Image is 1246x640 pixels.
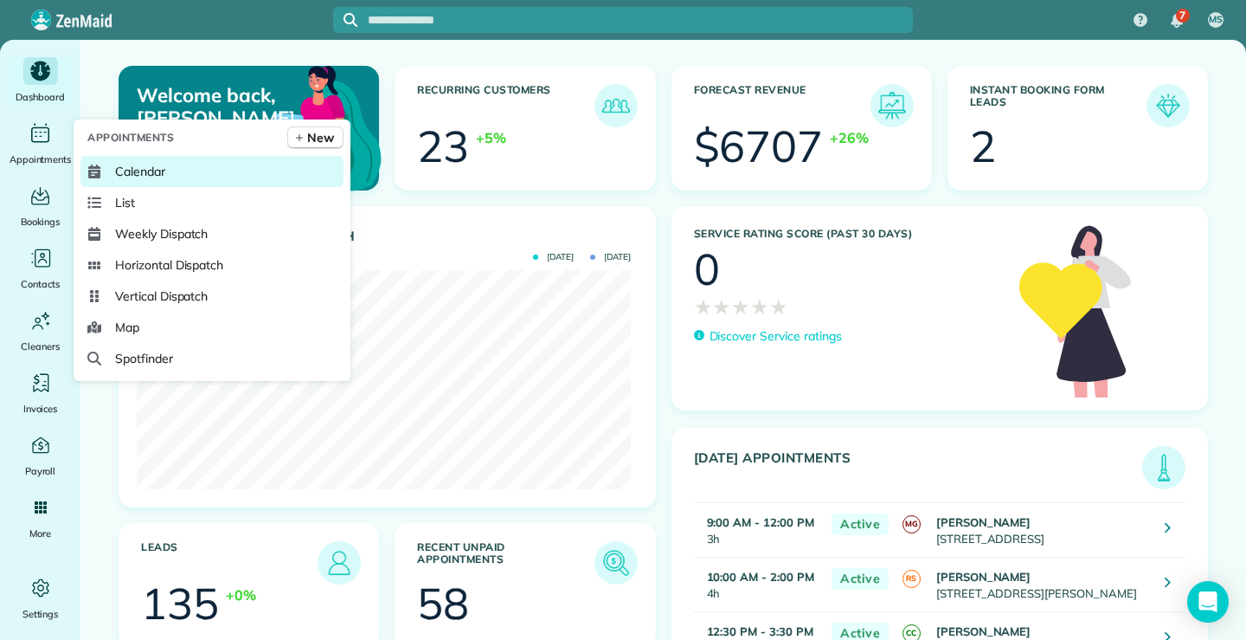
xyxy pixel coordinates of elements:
[832,568,889,590] span: Active
[115,288,208,305] span: Vertical Dispatch
[694,291,713,322] span: ★
[875,88,909,123] img: icon_forecast_revenue-8c13a41c7ed35a8dcfafea3cbb826a0462acb37728057bba2d056411b612bbbe.png
[533,253,574,262] span: [DATE]
[16,88,65,106] span: Dashboard
[590,253,631,262] span: [DATE]
[7,574,74,623] a: Settings
[115,194,135,211] span: List
[694,327,842,346] a: Discover Service ratings
[141,582,219,625] div: 135
[7,120,74,168] a: Appointments
[417,582,469,625] div: 58
[599,88,633,123] img: icon_recurring_customers-cf858462ba22bcd05b5a5880d41d6543d210077de5bb9ebc9590e49fd87d84ed.png
[694,228,1003,240] h3: Service Rating score (past 30 days)
[932,557,1152,611] td: [STREET_ADDRESS][PERSON_NAME]
[1151,88,1185,123] img: icon_form_leads-04211a6a04a5b2264e4ee56bc0799ec3eb69b7e499cbb523a139df1d13a81ae0.png
[476,127,506,148] div: +5%
[7,182,74,230] a: Bookings
[694,557,824,611] td: 4h
[417,84,594,127] h3: Recurring Customers
[1209,13,1223,27] span: MS
[80,312,344,343] a: Map
[417,125,469,168] div: 23
[417,541,594,585] h3: Recent unpaid appointments
[115,225,208,242] span: Weekly Dispatch
[7,369,74,417] a: Invoices
[287,126,344,149] a: New
[115,350,173,367] span: Spotfinder
[21,338,60,355] span: Cleaners
[599,546,633,580] img: icon_unpaid_appointments-47b8ce3997adf2238b356f14209ab4cced10bd1f174958f3ca8f1d0dd7fffeee.png
[936,515,1031,529] strong: [PERSON_NAME]
[333,13,357,27] button: Focus search
[710,327,842,346] p: Discover Service ratings
[902,515,921,533] span: MG
[7,57,74,106] a: Dashboard
[322,546,356,580] img: icon_leads-1bed01f49abd5b7fead27621c3d59655bb73ed531f8eeb49469d10e621d6b896.png
[115,319,139,336] span: Map
[7,307,74,355] a: Cleaners
[970,84,1146,127] h3: Instant Booking Form Leads
[80,156,344,187] a: Calendar
[750,291,769,322] span: ★
[1179,9,1185,23] span: 7
[10,151,72,168] span: Appointments
[29,525,51,542] span: More
[7,431,74,480] a: Payroll
[694,502,824,557] td: 3h
[970,125,996,168] div: 2
[307,129,334,146] span: New
[694,248,720,291] div: 0
[22,605,59,623] span: Settings
[707,570,814,584] strong: 10:00 AM - 2:00 PM
[707,515,814,529] strong: 9:00 AM - 12:00 PM
[21,213,61,230] span: Bookings
[1187,581,1229,623] div: Open Intercom Messenger
[731,291,750,322] span: ★
[141,229,638,244] h3: Actual Revenue this month
[80,218,344,249] a: Weekly Dispatch
[87,129,174,146] span: Appointments
[902,570,921,588] span: RS
[936,624,1031,638] strong: [PERSON_NAME]
[932,502,1152,557] td: [STREET_ADDRESS]
[694,450,1143,489] h3: [DATE] Appointments
[226,585,256,605] div: +0%
[115,163,165,180] span: Calendar
[7,244,74,293] a: Contacts
[712,291,731,322] span: ★
[80,187,344,218] a: List
[141,541,318,585] h3: Leads
[830,127,869,148] div: +26%
[832,514,889,535] span: Active
[25,462,56,480] span: Payroll
[137,84,293,130] p: Welcome back, [PERSON_NAME]!
[80,343,344,374] a: Spotfinder
[21,275,60,293] span: Contacts
[115,256,223,274] span: Horizontal Dispatch
[694,125,824,168] div: $6707
[769,291,788,322] span: ★
[344,13,357,27] svg: Focus search
[1146,450,1181,485] img: icon_todays_appointments-901f7ab196bb0bea1936b74009e4eb5ffbc2d2711fa7634e0d609ed5ef32b18b.png
[1159,2,1195,40] div: 7 unread notifications
[23,400,58,417] span: Invoices
[80,281,344,312] a: Vertical Dispatch
[217,46,385,214] img: dashboard_welcome-42a62b7d889689a78055ac9021e634bf52bae3f8056760290aed330b23ab8690.png
[80,249,344,281] a: Horizontal Dispatch
[707,624,813,638] strong: 12:30 PM - 3:30 PM
[936,570,1031,584] strong: [PERSON_NAME]
[694,84,870,127] h3: Forecast Revenue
